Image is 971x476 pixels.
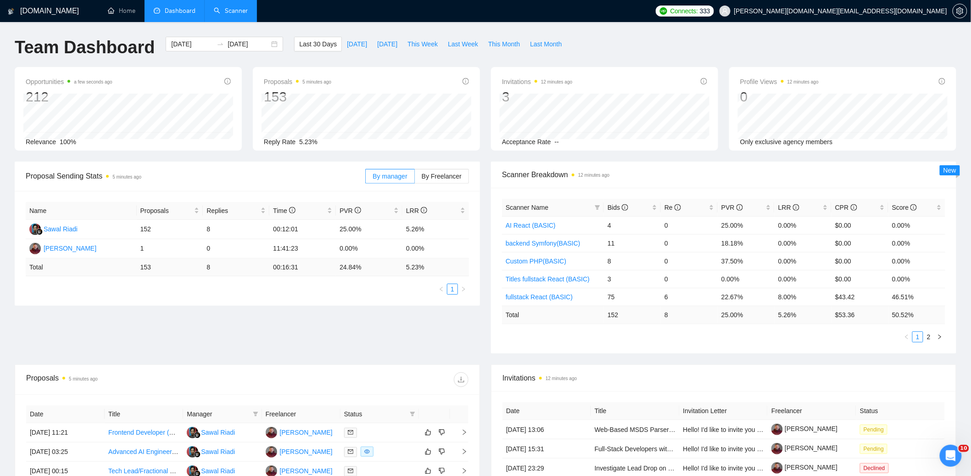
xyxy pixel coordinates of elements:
span: Only exclusive agency members [740,138,833,146]
div: [PERSON_NAME] [44,243,96,253]
span: filter [595,205,600,210]
a: Frontend Developer (React) Responsive Web App [108,429,251,436]
td: 153 [137,258,203,276]
a: [PERSON_NAME] [771,444,837,452]
span: info-circle [224,78,231,84]
th: Status [856,402,945,420]
button: left [901,331,912,342]
img: SR [187,427,198,438]
a: searchScanner [214,7,248,15]
th: Manager [183,405,262,423]
span: Invitations [502,372,945,384]
time: 12 minutes ago [578,173,609,178]
a: [PERSON_NAME] [771,464,837,471]
td: 50.52 % [888,306,945,324]
td: Total [26,258,137,276]
li: Previous Page [901,331,912,342]
input: End date [228,39,269,49]
td: 152 [137,220,203,239]
td: 3 [604,270,661,288]
span: filter [410,411,415,417]
span: Acceptance Rate [502,138,551,146]
img: c1Solt7VbwHmdfN9daG-llb3HtbK8lHyvFES2IJpurApVoU8T7FGrScjE2ec-Wjl2v [771,443,783,454]
span: [DATE] [347,39,367,49]
td: [DATE] 13:06 [502,420,591,439]
div: 153 [264,88,331,106]
td: 25.00 % [718,306,775,324]
img: upwork-logo.png [660,7,667,15]
span: dislike [439,467,445,475]
span: info-circle [675,204,681,211]
time: 5 minutes ago [302,79,331,84]
span: This Week [407,39,438,49]
span: Manager [187,409,249,419]
td: 8.00% [775,288,831,306]
span: Proposal Sending Stats [26,170,365,182]
span: like [425,467,431,475]
span: info-circle [939,78,945,84]
td: 4 [604,216,661,234]
img: gigradar-bm.png [194,451,201,458]
img: KP [29,243,41,254]
a: 2 [924,332,934,342]
span: [DATE] [377,39,397,49]
span: Scanner Breakdown [502,169,945,180]
img: gigradar-bm.png [194,432,201,438]
span: PVR [721,204,743,211]
td: 0 [661,234,718,252]
img: logo [8,4,14,19]
span: eye [364,449,370,454]
a: [PERSON_NAME] [771,425,837,432]
span: Connects: [670,6,698,16]
a: KP[PERSON_NAME] [266,467,333,474]
td: Frontend Developer (React) Responsive Web App [105,423,183,442]
button: like [423,427,434,438]
a: Pending [860,426,891,433]
button: right [458,284,469,295]
td: Total [502,306,604,324]
img: KP [266,427,277,438]
td: 0.00% [775,270,831,288]
span: Dashboard [165,7,195,15]
iframe: Intercom live chat [940,445,962,467]
span: to [217,40,224,48]
div: Proposals [26,372,247,387]
button: This Month [483,37,525,51]
a: 1 [913,332,923,342]
th: Freelancer [262,405,340,423]
span: filter [253,411,258,417]
span: Reply Rate [264,138,296,146]
td: [DATE] 15:31 [502,439,591,459]
td: Advanced AI Engineering Agency for Private Intelligence Platform [105,442,183,462]
span: New [943,167,956,174]
th: Date [502,402,591,420]
span: dislike [439,429,445,436]
span: 100% [60,138,76,146]
span: Proposals [264,76,331,87]
th: Title [591,402,680,420]
span: Declined [860,463,889,473]
a: KP[PERSON_NAME] [266,428,333,436]
span: info-circle [793,204,799,211]
td: [DATE] 03:25 [26,442,105,462]
a: Custom PHP(BASIC) [506,258,566,265]
div: 3 [502,88,572,106]
span: mail [348,430,353,435]
td: 0 [661,216,718,234]
span: Last 30 Days [299,39,337,49]
span: like [425,429,431,436]
td: 0 [203,239,269,258]
span: info-circle [701,78,707,84]
td: 75 [604,288,661,306]
span: -- [555,138,559,146]
li: Previous Page [436,284,447,295]
td: 25.00% [336,220,402,239]
button: [DATE] [342,37,372,51]
span: like [425,448,431,455]
span: info-circle [737,204,743,211]
span: Status [344,409,406,419]
td: 0.00% [775,252,831,270]
td: 6 [661,288,718,306]
a: SRSawal Riadi [187,428,235,436]
button: download [454,372,469,387]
